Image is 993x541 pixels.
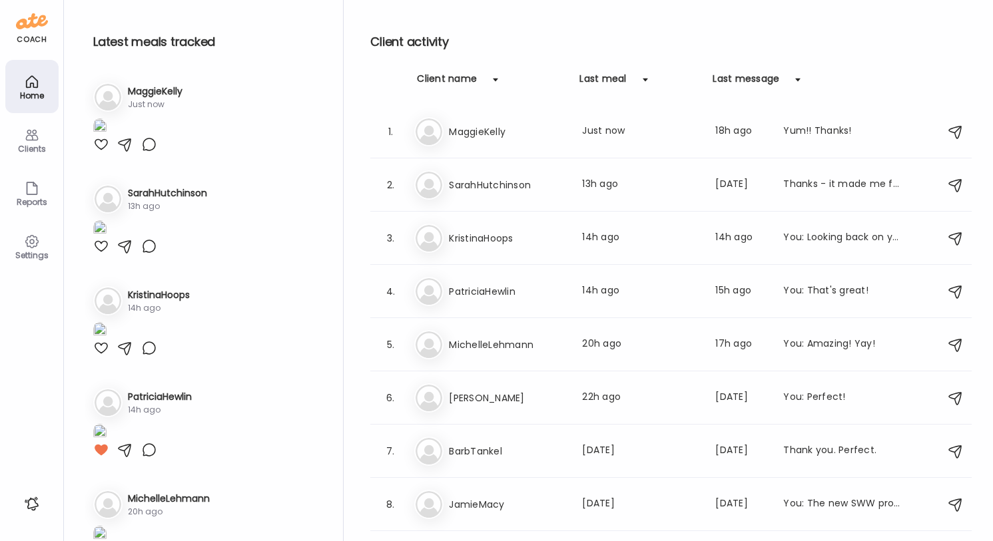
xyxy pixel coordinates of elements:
div: 20h ago [582,337,699,353]
h3: KristinaHoops [449,230,566,246]
img: bg-avatar-default.svg [416,385,442,411]
img: images%2FPmm2PXbGH0Z5JiI7kyACT0OViMx2%2FVzJijM4fU0J7ZsvxpHGV%2FT1pea8b2VQZ1CN38jWmx_1080 [93,220,107,238]
div: You: The new SWW protein powder is here!!! Click [URL][DOMAIN_NAME] go view and receive a discount! [783,496,900,512]
div: 2. [382,177,398,193]
h3: MaggieKelly [449,124,566,140]
h2: Latest meals tracked [93,32,322,52]
img: images%2FmZqu9VpagTe18dCbHwWVMLxYdAy2%2F82TL6zOdw2yTOaoNAVDD%2FTr1oMTfzRecsrImvjQon_1080 [93,424,107,442]
div: 3. [382,230,398,246]
div: Last meal [579,72,626,93]
div: Reports [8,198,56,206]
img: bg-avatar-default.svg [416,172,442,198]
div: Thank you. Perfect. [783,443,900,459]
div: [DATE] [715,496,767,512]
img: bg-avatar-default.svg [95,389,121,416]
div: 4. [382,283,398,299]
img: bg-avatar-default.svg [416,118,442,145]
img: bg-avatar-default.svg [95,84,121,110]
div: 14h ago [582,283,699,299]
div: Just now [128,98,182,110]
h3: SarahHutchinson [449,177,566,193]
img: bg-avatar-default.svg [416,491,442,518]
div: You: Looking back on your day in order to answer your lunch and dinner question. I would have eli... [783,230,900,246]
div: 15h ago [715,283,767,299]
h3: PatriciaHewlin [128,390,192,404]
div: You: Perfect! [783,390,900,406]
div: 6. [382,390,398,406]
h3: MaggieKelly [128,85,182,98]
div: 14h ago [582,230,699,246]
h3: KristinaHoops [128,288,190,302]
h3: MichelleLehmann [128,492,210,506]
img: bg-avatar-default.svg [416,278,442,305]
div: [DATE] [715,390,767,406]
div: Home [8,91,56,100]
img: images%2FnR0t7EISuYYMJDOB54ce2c9HOZI3%2F5r1bgWrX7kbJaw6dKenR%2FJIaDIEqAHvCDSyFO0EY4_1080 [93,118,107,136]
div: 5. [382,337,398,353]
div: 1. [382,124,398,140]
h3: MichelleLehmann [449,337,566,353]
img: images%2Fk5ZMW9FHcXQur5qotgTX4mCroqJ3%2FoOHkHiK6Yf6E178zJur7%2Fpu3ogZcHX45voKdDEpG8_1080 [93,322,107,340]
img: bg-avatar-default.svg [416,331,442,358]
div: [DATE] [715,177,767,193]
img: bg-avatar-default.svg [95,186,121,212]
div: 14h ago [128,404,192,416]
div: 13h ago [128,200,207,212]
div: You: That's great! [783,283,900,299]
div: 14h ago [715,230,767,246]
h3: PatriciaHewlin [449,283,566,299]
img: ate [16,11,48,32]
div: 20h ago [128,506,210,518]
img: bg-avatar-default.svg [95,287,121,314]
div: [DATE] [715,443,767,459]
div: Yum!! Thanks! [783,124,900,140]
div: Settings [8,251,56,260]
div: coach [17,34,47,45]
div: 7. [382,443,398,459]
div: [DATE] [582,443,699,459]
div: Client name [417,72,477,93]
div: Clients [8,144,56,153]
div: 22h ago [582,390,699,406]
div: 18h ago [715,124,767,140]
h3: BarbTankel [449,443,566,459]
div: Last message [713,72,779,93]
div: 13h ago [582,177,699,193]
h3: [PERSON_NAME] [449,390,566,406]
h3: JamieMacy [449,496,566,512]
div: Thanks - it made me feel so nauseous - sometimes eggs do that. [783,177,900,193]
img: bg-avatar-default.svg [416,438,442,464]
h2: Client activity [370,32,972,52]
img: bg-avatar-default.svg [416,225,442,252]
div: 14h ago [128,302,190,314]
div: 8. [382,496,398,512]
h3: SarahHutchinson [128,186,207,200]
div: [DATE] [582,496,699,512]
div: Just now [582,124,699,140]
div: 17h ago [715,337,767,353]
img: bg-avatar-default.svg [95,491,121,518]
div: You: Amazing! Yay! [783,337,900,353]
